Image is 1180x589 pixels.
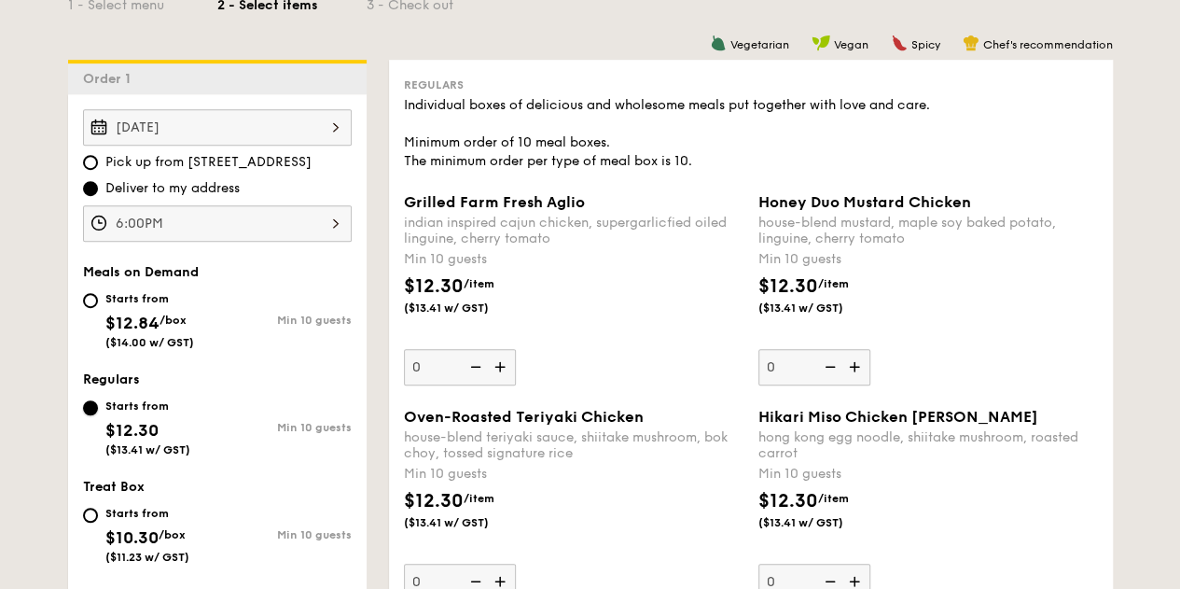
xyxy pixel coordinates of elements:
[404,408,644,426] span: Oven-Roasted Teriyaki Chicken
[818,277,849,290] span: /item
[83,372,140,387] span: Regulars
[105,443,190,456] span: ($13.41 w/ GST)
[404,215,743,246] div: indian inspired cajun chicken, supergarlicfied oiled linguine, cherry tomato
[105,153,312,172] span: Pick up from [STREET_ADDRESS]
[404,250,743,269] div: Min 10 guests
[83,400,98,415] input: Starts from$12.30($13.41 w/ GST)Min 10 guests
[105,506,189,521] div: Starts from
[488,349,516,385] img: icon-add.58712e84.svg
[83,109,352,146] input: Event date
[404,301,531,316] span: ($13.41 w/ GST)
[758,301,885,316] span: ($13.41 w/ GST)
[758,250,1098,269] div: Min 10 guests
[105,420,159,441] span: $12.30
[83,181,98,196] input: Deliver to my address
[464,492,494,505] span: /item
[758,349,870,386] input: Honey Duo Mustard Chickenhouse-blend mustard, maple soy baked potato, linguine, cherry tomatoMin ...
[758,408,1038,426] span: Hikari Miso Chicken [PERSON_NAME]
[83,508,98,523] input: Starts from$10.30/box($11.23 w/ GST)Min 10 guests
[758,275,818,298] span: $12.30
[83,155,98,170] input: Pick up from [STREET_ADDRESS]
[404,429,743,461] div: house-blend teriyaki sauce, shiitake mushroom, bok choy, tossed signature rice
[217,421,352,434] div: Min 10 guests
[710,35,727,51] img: icon-vegetarian.fe4039eb.svg
[758,215,1098,246] div: house-blend mustard, maple soy baked potato, linguine, cherry tomato
[83,205,352,242] input: Event time
[404,349,516,386] input: Grilled Farm Fresh Aglioindian inspired cajun chicken, supergarlicfied oiled linguine, cherry tom...
[83,293,98,308] input: Starts from$12.84/box($14.00 w/ GST)Min 10 guests
[834,38,868,51] span: Vegan
[105,179,240,198] span: Deliver to my address
[105,527,159,548] span: $10.30
[404,78,464,91] span: Regulars
[758,193,971,211] span: Honey Duo Mustard Chicken
[842,349,870,385] img: icon-add.58712e84.svg
[404,275,464,298] span: $12.30
[818,492,849,505] span: /item
[963,35,979,51] img: icon-chef-hat.a58ddaea.svg
[159,528,186,541] span: /box
[758,490,818,512] span: $12.30
[404,96,1098,171] div: Individual boxes of delicious and wholesome meals put together with love and care. Minimum order ...
[730,38,789,51] span: Vegetarian
[404,515,531,530] span: ($13.41 w/ GST)
[105,336,194,349] span: ($14.00 w/ GST)
[83,264,199,280] span: Meals on Demand
[758,465,1098,484] div: Min 10 guests
[160,314,187,327] span: /box
[217,528,352,541] div: Min 10 guests
[217,314,352,327] div: Min 10 guests
[983,38,1113,51] span: Chef's recommendation
[404,193,585,211] span: Grilled Farm Fresh Aglio
[464,277,494,290] span: /item
[83,479,145,495] span: Treat Box
[911,38,940,51] span: Spicy
[105,313,160,333] span: $12.84
[814,349,842,385] img: icon-reduce.1d2dbef1.svg
[83,71,138,87] span: Order 1
[758,429,1098,461] div: hong kong egg noodle, shiitake mushroom, roasted carrot
[105,399,190,414] div: Starts from
[105,291,194,306] div: Starts from
[812,35,830,51] img: icon-vegan.f8ff3823.svg
[891,35,908,51] img: icon-spicy.37a8142b.svg
[404,490,464,512] span: $12.30
[758,515,885,530] span: ($13.41 w/ GST)
[460,349,488,385] img: icon-reduce.1d2dbef1.svg
[404,465,743,484] div: Min 10 guests
[105,551,189,564] span: ($11.23 w/ GST)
